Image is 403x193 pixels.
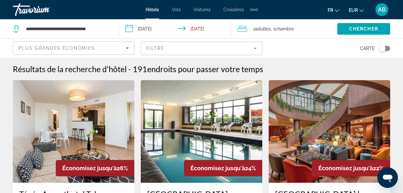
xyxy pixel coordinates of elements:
[172,7,181,12] a: Vols
[18,46,95,51] span: Plus grandes économies
[328,5,339,15] button: Change language
[13,64,127,74] h1: Résultats de la recherche d'hôtel
[374,3,390,16] button: User Menu
[133,64,263,74] h2: 191
[250,4,258,15] button: Extra navigation items
[269,80,390,183] img: Hotel image
[360,44,374,53] span: Carte
[378,6,386,13] span: AB
[349,8,358,13] span: EUR
[349,26,378,31] span: Chercher
[128,64,131,74] span: -
[271,24,294,33] span: , 1
[328,8,333,13] span: fr
[231,19,337,38] button: Travelers: 2 adults, 0 children
[253,24,271,33] span: 2
[194,7,211,12] a: Voitures
[146,7,159,12] a: Hôtels
[275,26,294,31] span: Chambre
[349,5,364,15] button: Change currency
[377,167,398,188] iframe: Bouton de lancement de la fenêtre de messagerie
[119,19,231,38] button: Check-in date: Sep 26, 2025 Check-out date: Sep 28, 2025
[141,41,262,55] button: Filter
[255,26,271,31] span: Adultes
[337,23,390,35] button: Chercher
[13,1,77,18] a: Travorium
[13,80,134,183] img: Hotel image
[312,160,390,176] div: 22%
[62,165,117,172] span: Économisez jusqu'à
[56,160,134,176] div: 26%
[223,7,244,12] a: Croisières
[141,80,262,183] img: Hotel image
[184,160,262,176] div: 24%
[147,64,263,74] span: endroits pour passer votre temps
[374,46,390,51] button: Toggle map
[18,44,129,52] mat-select: Sort by
[318,165,373,172] span: Économisez jusqu'à
[190,165,245,172] span: Économisez jusqu'à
